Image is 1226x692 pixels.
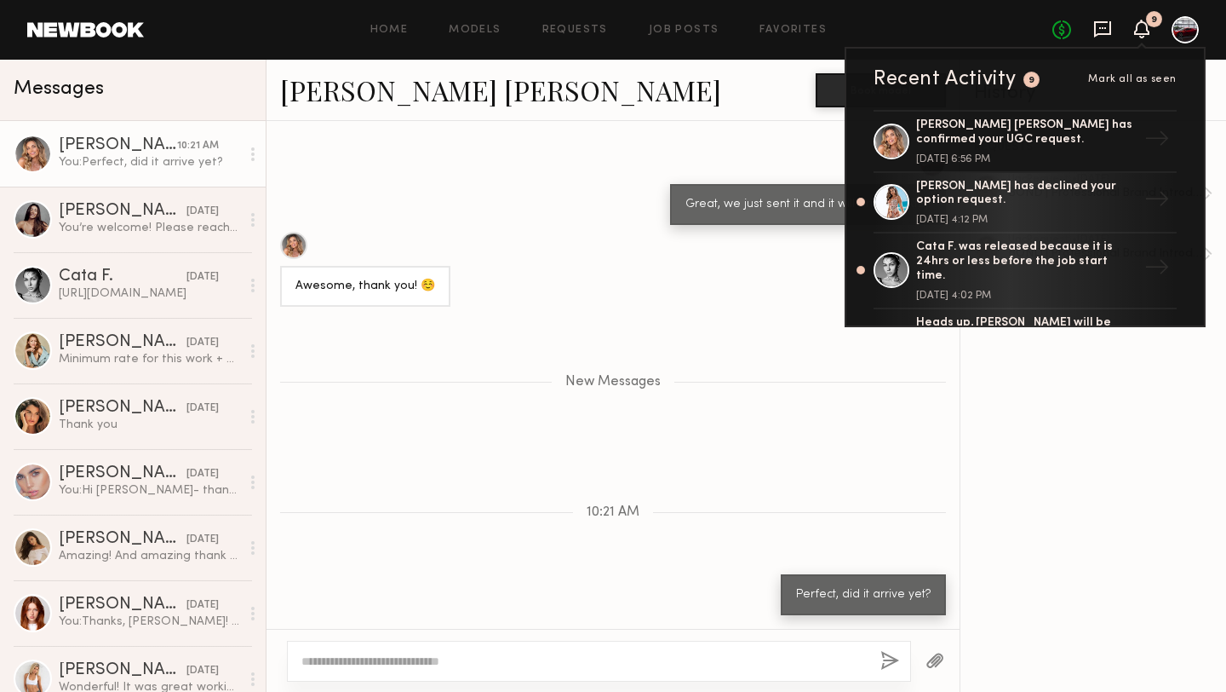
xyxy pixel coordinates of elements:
div: [DATE] [186,401,219,417]
span: Mark all as seen [1088,74,1177,84]
div: [DATE] 4:02 PM [916,291,1137,301]
div: → [1137,119,1177,164]
div: [DATE] [186,597,219,614]
div: → [1137,324,1177,368]
a: Favorites [759,25,827,36]
div: [PERSON_NAME] [59,203,186,220]
a: [PERSON_NAME] [PERSON_NAME] has confirmed your UGC request.[DATE] 6:56 PM→ [874,110,1177,173]
div: You: Thanks, [PERSON_NAME]! It was a pleasure working with you! :) Also, if you'd like to join ou... [59,614,240,630]
div: [PERSON_NAME] [59,400,186,417]
div: Cata F. was released because it is 24hrs or less before the job start time. [916,240,1137,283]
div: You: Perfect, did it arrive yet? [59,154,240,170]
span: New Messages [565,375,661,389]
div: You: Hi [PERSON_NAME]- thank you so much! It was great working with you :) [59,482,240,499]
a: [PERSON_NAME] has declined your option request.[DATE] 4:12 PM→ [874,173,1177,234]
a: Heads up, [PERSON_NAME] will be automatically released from your option unless booked soon.→ [874,309,1177,384]
div: [DATE] [186,269,219,285]
div: Recent Activity [874,69,1017,89]
div: [PERSON_NAME] [59,465,186,482]
div: You’re welcome! Please reach out if any other opportunities arise or you’d like some more videos ... [59,220,240,236]
button: Book model [816,73,946,107]
div: [DATE] [186,335,219,351]
div: [DATE] [186,532,219,548]
div: [PERSON_NAME] [59,662,186,679]
div: [DATE] [186,466,219,482]
div: Amazing! And amazing thank you! [59,548,240,564]
div: Thank you [59,417,240,433]
a: Requests [542,25,608,36]
div: 9 [1028,76,1035,85]
div: Heads up, [PERSON_NAME] will be automatically released from your option unless booked soon. [916,316,1137,359]
a: Home [370,25,409,36]
span: 10:21 AM [587,505,639,520]
div: [DATE] [186,663,219,679]
a: Job Posts [649,25,719,36]
div: [PERSON_NAME] [PERSON_NAME] [59,137,177,154]
div: [PERSON_NAME] has declined your option request. [916,180,1137,209]
div: [DATE] 6:56 PM [916,154,1137,164]
div: Perfect, did it arrive yet? [796,585,931,605]
div: [PERSON_NAME] [PERSON_NAME] has confirmed your UGC request. [916,118,1137,147]
div: 10:21 AM [177,138,219,154]
div: [PERSON_NAME] [59,531,186,548]
div: Cata F. [59,268,186,285]
div: [PERSON_NAME] [59,334,186,351]
div: [PERSON_NAME] [59,597,186,614]
a: Book model [816,82,946,96]
div: Minimum rate for this work + usage is 2K [59,351,240,367]
div: Awesome, thank you! ☺️ [295,277,435,297]
div: → [1137,248,1177,292]
div: → [1137,180,1177,224]
a: [PERSON_NAME] [PERSON_NAME] [280,72,721,108]
div: 9 [1151,15,1157,25]
div: [URL][DOMAIN_NAME] [59,285,240,302]
a: Models [449,25,501,36]
div: Great, we just sent it and it will arrive [DATE]! [685,195,931,215]
a: Cata F. was released because it is 24hrs or less before the job start time.[DATE] 4:02 PM→ [874,234,1177,309]
div: [DATE] [186,204,219,220]
span: Messages [14,79,104,99]
div: [DATE] 4:12 PM [916,215,1137,225]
